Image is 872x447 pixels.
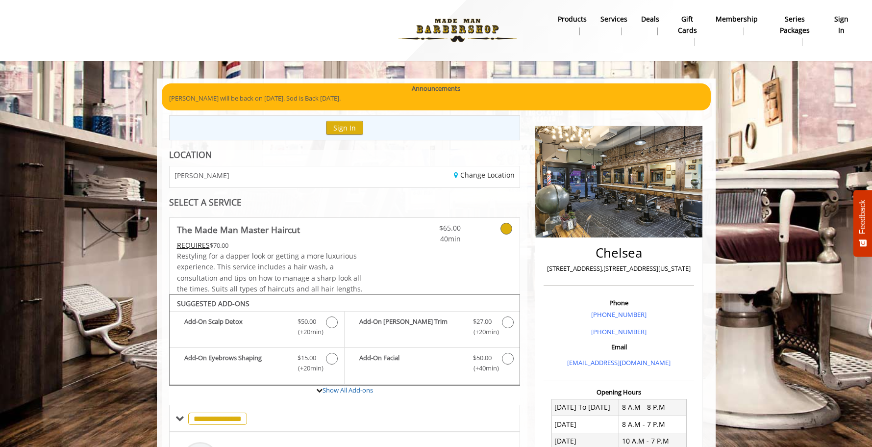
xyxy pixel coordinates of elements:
[772,14,818,36] b: Series packages
[177,251,363,293] span: Restyling for a dapper look or getting a more luxurious experience. This service includes a hair ...
[174,172,229,179] span: [PERSON_NAME]
[174,353,339,376] label: Add-On Eyebrows Shaping
[454,170,515,180] a: Change Location
[349,353,515,376] label: Add-On Facial
[634,12,666,38] a: DealsDeals
[858,200,867,234] span: Feedback
[546,343,692,350] h3: Email
[673,14,702,36] b: gift cards
[594,12,634,38] a: ServicesServices
[853,190,872,257] button: Feedback - Show survey
[551,399,619,416] td: [DATE] To [DATE]
[298,316,316,327] span: $50.00
[177,240,210,250] span: This service needs some Advance to be paid before we block your appointment
[298,353,316,363] span: $15.00
[349,316,515,340] label: Add-On Beard Trim
[832,14,851,36] b: sign in
[403,223,461,234] span: $65.00
[544,389,694,395] h3: Opening Hours
[473,353,492,363] span: $50.00
[468,327,497,337] span: (+20min )
[359,353,463,373] b: Add-On Facial
[473,316,492,327] span: $27.00
[567,358,671,367] a: [EMAIL_ADDRESS][DOMAIN_NAME]
[600,14,627,25] b: Services
[666,12,709,49] a: Gift cardsgift cards
[184,316,288,337] b: Add-On Scalp Detox
[619,399,687,416] td: 8 A.M - 8 P.M
[641,14,659,25] b: Deals
[619,416,687,433] td: 8 A.M - 7 P.M
[468,363,497,373] span: (+40min )
[169,149,212,160] b: LOCATION
[546,299,692,306] h3: Phone
[390,3,525,57] img: Made Man Barbershop logo
[326,121,363,135] button: Sign In
[177,240,374,251] div: $70.00
[403,234,461,244] span: 40min
[184,353,288,373] b: Add-On Eyebrows Shaping
[359,316,463,337] b: Add-On [PERSON_NAME] Trim
[174,316,339,340] label: Add-On Scalp Detox
[551,12,594,38] a: Productsproducts
[169,294,521,386] div: The Made Man Master Haircut Add-onS
[169,93,703,104] p: [PERSON_NAME] will be back on [DATE]. Sod is Back [DATE].
[177,223,300,237] b: The Made Man Master Haircut
[292,327,321,337] span: (+20min )
[169,198,521,207] div: SELECT A SERVICE
[551,416,619,433] td: [DATE]
[558,14,587,25] b: products
[546,246,692,260] h2: Chelsea
[546,263,692,274] p: [STREET_ADDRESS],[STREET_ADDRESS][US_STATE]
[716,14,758,25] b: Membership
[825,12,858,38] a: sign insign in
[177,299,249,308] b: SUGGESTED ADD-ONS
[292,363,321,373] span: (+20min )
[591,310,647,319] a: [PHONE_NUMBER]
[591,327,647,336] a: [PHONE_NUMBER]
[765,12,825,49] a: Series packagesSeries packages
[709,12,765,38] a: MembershipMembership
[323,386,373,394] a: Show All Add-ons
[412,83,460,94] b: Announcements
